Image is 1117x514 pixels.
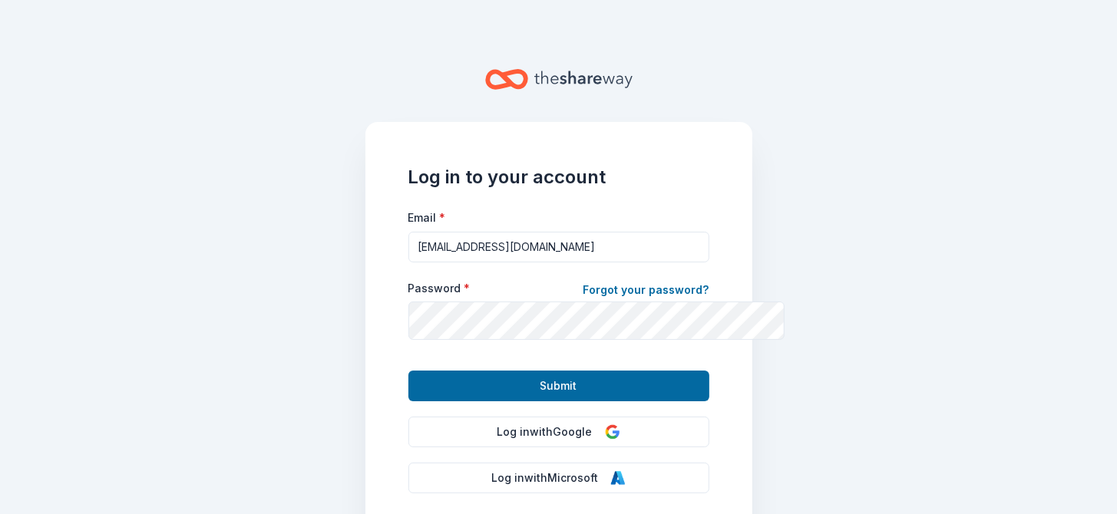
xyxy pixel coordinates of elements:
h1: Log in to your account [408,165,709,189]
img: Microsoft Logo [610,470,626,486]
img: Google Logo [605,424,620,440]
button: Log inwithGoogle [408,417,709,447]
button: Log inwithMicrosoft [408,463,709,493]
label: Password [408,281,471,296]
a: Home [485,61,633,97]
a: Forgot your password? [583,281,709,302]
span: Submit [540,377,577,395]
button: Submit [408,371,709,401]
label: Email [408,210,446,226]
